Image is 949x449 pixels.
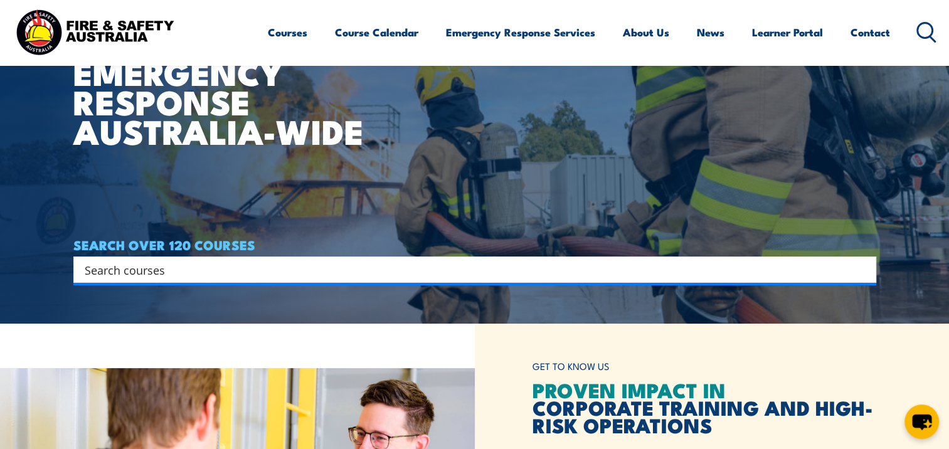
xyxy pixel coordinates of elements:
[268,16,307,49] a: Courses
[851,16,890,49] a: Contact
[87,261,851,278] form: Search form
[533,381,876,433] h2: CORPORATE TRAINING AND HIGH-RISK OPERATIONS
[623,16,669,49] a: About Us
[752,16,823,49] a: Learner Portal
[335,16,418,49] a: Course Calendar
[446,16,595,49] a: Emergency Response Services
[904,404,939,439] button: chat-button
[73,238,876,251] h4: SEARCH OVER 120 COURSES
[533,355,876,378] h6: GET TO KNOW US
[854,261,872,278] button: Search magnifier button
[85,260,849,279] input: Search input
[697,16,724,49] a: News
[533,374,726,405] span: PROVEN IMPACT IN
